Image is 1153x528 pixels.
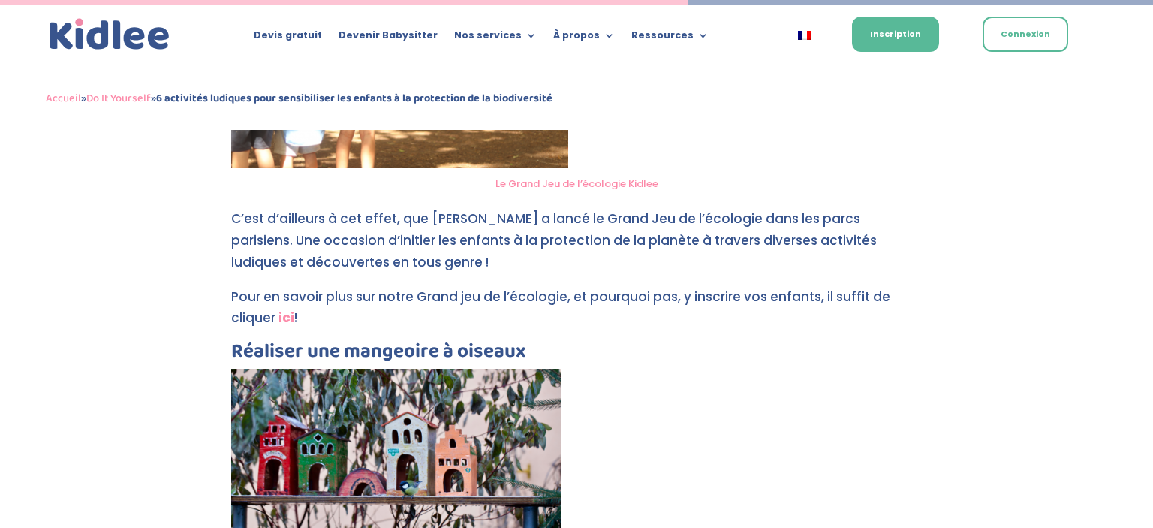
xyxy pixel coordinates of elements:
[631,30,709,47] a: Ressources
[46,89,81,107] a: Accueil
[254,30,322,47] a: Devis gratuit
[86,89,151,107] a: Do It Yourself
[46,15,173,54] img: logo_kidlee_bleu
[339,30,438,47] a: Devenir Babysitter
[231,208,922,286] p: C’est d’ailleurs à cet effet, que [PERSON_NAME] a lancé le Grand Jeu de l’écologie dans les parcs...
[156,89,552,107] strong: 6 activités ludiques pour sensibiliser les enfants à la protection de la biodiversité
[275,309,294,327] a: ici
[46,89,552,107] span: » »
[495,177,658,191] a: Le Grand Jeu de l’écologie Kidlee
[46,15,173,54] a: Kidlee Logo
[852,17,939,52] a: Inscription
[454,30,537,47] a: Nos services
[231,342,922,369] h3: Réaliser une mangeoire à oiseaux
[231,286,922,342] p: Pour en savoir plus sur notre Grand jeu de l’écologie, et pourquoi pas, y inscrire vos enfants, i...
[983,17,1068,52] a: Connexion
[798,31,811,40] img: Français
[553,30,615,47] a: À propos
[278,309,294,327] strong: ici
